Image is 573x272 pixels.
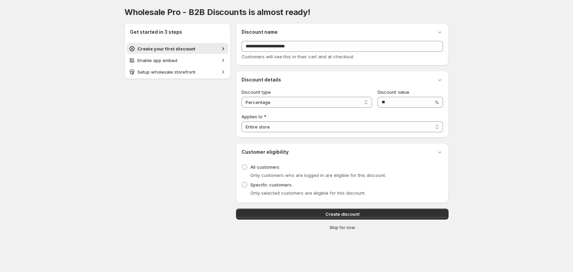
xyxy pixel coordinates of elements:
[137,46,195,51] span: Create your first discount
[329,225,355,230] span: Skip for now
[137,69,195,75] span: Setup wholesale storefront
[325,211,359,217] span: Create discount
[250,182,292,187] span: Specific customers
[250,190,366,196] span: Only selected customers are eligible for this discount.
[435,100,439,105] span: %
[241,29,278,35] h3: Discount name
[137,58,177,63] span: Enable app embed
[250,172,386,178] span: Only customers who are logged in are eligible for this discount.
[241,89,271,95] span: Discount type
[236,209,449,220] button: Create discount
[241,76,281,83] h3: Discount details
[124,7,449,18] h1: Wholesale Pro - B2B Discounts is almost ready!
[241,54,354,59] span: Customers will see this in their cart and at checkout.
[130,29,225,35] h2: Get started in 3 steps
[241,149,289,155] h3: Customer eligibility
[241,114,263,119] span: Applies to
[250,164,279,170] span: All customers
[233,224,451,232] button: Skip for now
[378,89,409,95] span: Discount value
